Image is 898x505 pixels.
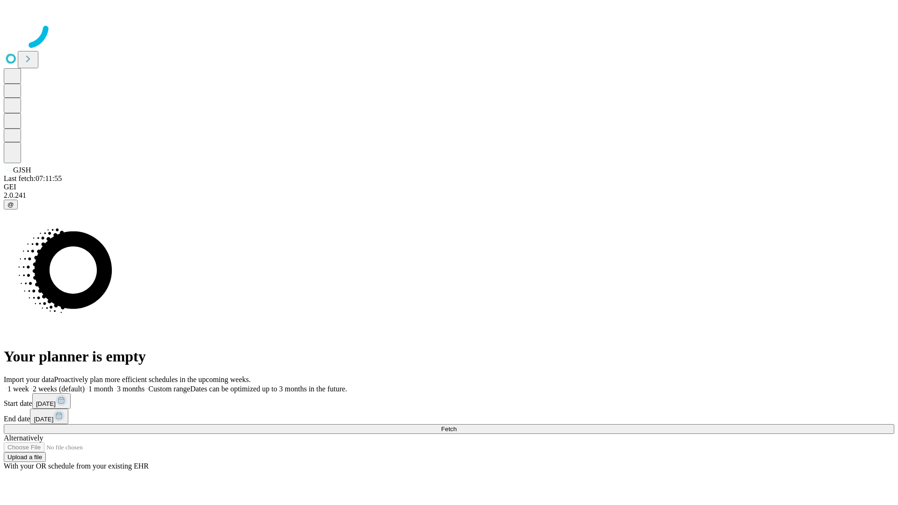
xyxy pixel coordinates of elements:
[148,385,190,393] span: Custom range
[4,434,43,442] span: Alternatively
[4,409,894,424] div: End date
[4,200,18,209] button: @
[88,385,113,393] span: 1 month
[34,416,53,423] span: [DATE]
[4,462,149,470] span: With your OR schedule from your existing EHR
[4,424,894,434] button: Fetch
[4,375,54,383] span: Import your data
[54,375,251,383] span: Proactively plan more efficient schedules in the upcoming weeks.
[32,393,71,409] button: [DATE]
[13,166,31,174] span: GJSH
[7,201,14,208] span: @
[4,348,894,365] h1: Your planner is empty
[4,452,46,462] button: Upload a file
[4,393,894,409] div: Start date
[7,385,29,393] span: 1 week
[4,191,894,200] div: 2.0.241
[190,385,347,393] span: Dates can be optimized up to 3 months in the future.
[30,409,68,424] button: [DATE]
[441,426,456,433] span: Fetch
[117,385,145,393] span: 3 months
[4,174,62,182] span: Last fetch: 07:11:55
[33,385,85,393] span: 2 weeks (default)
[4,183,894,191] div: GEI
[36,400,56,407] span: [DATE]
